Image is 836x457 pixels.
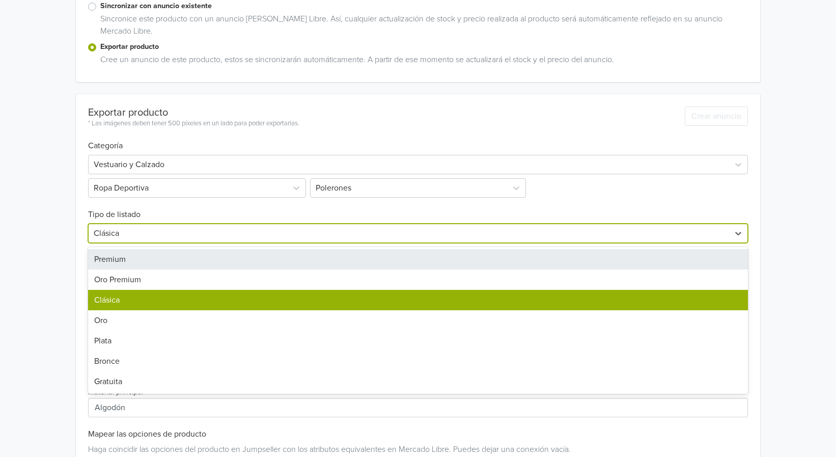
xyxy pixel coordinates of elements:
h6: Tipo de listado [88,198,747,220]
div: Gratuita [88,371,747,392]
div: Clásica [88,290,747,310]
button: Crear anuncio [685,106,748,126]
h6: Categoría [88,129,747,151]
div: Oro [88,310,747,331]
div: Premium [88,249,747,270]
div: Exportar producto [88,106,299,119]
div: Cree un anuncio de este producto, estos se sincronizarán automáticamente. A partir de ese momento... [96,53,747,70]
div: * Las imágenes deben tener 500 píxeles en un lado para poder exportarlas. [88,119,299,129]
div: Oro Premium [88,270,747,290]
label: Sincronizar con anuncio existente [100,1,747,12]
h6: Mapear las opciones de producto [88,429,747,439]
div: Plata [88,331,747,351]
label: Exportar producto [100,41,747,52]
div: Sincronice este producto con un anuncio [PERSON_NAME] Libre. Así, cualquier actualización de stoc... [96,13,747,41]
div: Bronce [88,351,747,371]
div: Haga coincidir las opciones del producto en Jumpseller con los atributos equivalentes en Mercado ... [88,439,747,455]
